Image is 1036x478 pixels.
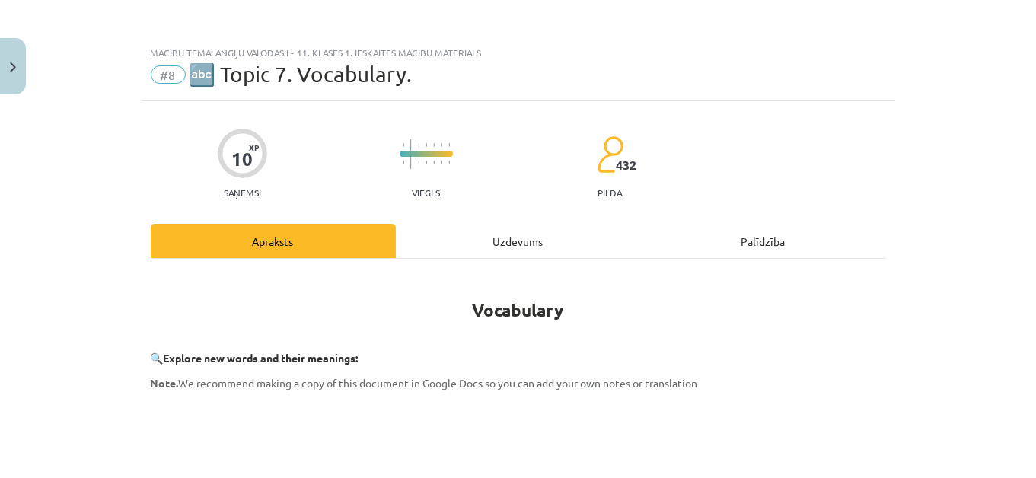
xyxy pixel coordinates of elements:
strong: Vocabulary [473,299,564,321]
span: XP [249,143,259,151]
img: icon-short-line-57e1e144782c952c97e751825c79c345078a6d821885a25fce030b3d8c18986b.svg [448,161,450,164]
img: icon-short-line-57e1e144782c952c97e751825c79c345078a6d821885a25fce030b3d8c18986b.svg [441,143,442,147]
img: icon-long-line-d9ea69661e0d244f92f715978eff75569469978d946b2353a9bb055b3ed8787d.svg [410,139,412,169]
div: Palīdzība [641,224,886,258]
p: 🔍 [151,350,886,366]
div: 10 [231,148,253,170]
p: Saņemsi [218,187,267,198]
img: icon-short-line-57e1e144782c952c97e751825c79c345078a6d821885a25fce030b3d8c18986b.svg [418,161,419,164]
span: #8 [151,65,186,84]
span: 🔤 Topic 7. Vocabulary. [190,62,413,87]
img: icon-short-line-57e1e144782c952c97e751825c79c345078a6d821885a25fce030b3d8c18986b.svg [448,143,450,147]
img: icon-short-line-57e1e144782c952c97e751825c79c345078a6d821885a25fce030b3d8c18986b.svg [441,161,442,164]
img: icon-short-line-57e1e144782c952c97e751825c79c345078a6d821885a25fce030b3d8c18986b.svg [433,143,435,147]
strong: Note. [151,376,179,390]
span: We recommend making a copy of this document in Google Docs so you can add your own notes or trans... [151,376,698,390]
div: Mācību tēma: Angļu valodas i - 11. klases 1. ieskaites mācību materiāls [151,47,886,58]
img: icon-short-line-57e1e144782c952c97e751825c79c345078a6d821885a25fce030b3d8c18986b.svg [433,161,435,164]
img: icon-short-line-57e1e144782c952c97e751825c79c345078a6d821885a25fce030b3d8c18986b.svg [403,143,404,147]
span: 432 [616,158,636,172]
strong: Explore new words and their meanings: [164,351,359,365]
img: icon-short-line-57e1e144782c952c97e751825c79c345078a6d821885a25fce030b3d8c18986b.svg [403,161,404,164]
img: icon-short-line-57e1e144782c952c97e751825c79c345078a6d821885a25fce030b3d8c18986b.svg [426,143,427,147]
img: icon-short-line-57e1e144782c952c97e751825c79c345078a6d821885a25fce030b3d8c18986b.svg [426,161,427,164]
img: icon-short-line-57e1e144782c952c97e751825c79c345078a6d821885a25fce030b3d8c18986b.svg [418,143,419,147]
div: Apraksts [151,224,396,258]
div: Uzdevums [396,224,641,258]
p: pilda [598,187,622,198]
img: students-c634bb4e5e11cddfef0936a35e636f08e4e9abd3cc4e673bd6f9a4125e45ecb1.svg [597,135,623,174]
p: Viegls [412,187,440,198]
img: icon-close-lesson-0947bae3869378f0d4975bcd49f059093ad1ed9edebbc8119c70593378902aed.svg [10,62,16,72]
